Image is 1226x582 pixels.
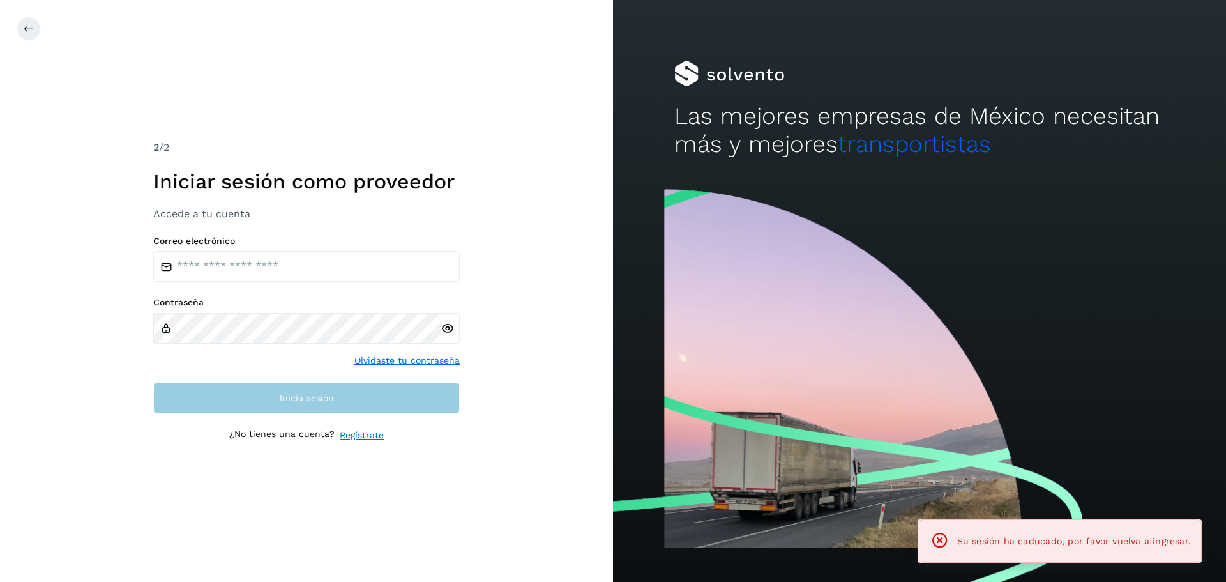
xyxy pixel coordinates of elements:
[153,236,460,247] label: Correo electrónico
[153,140,460,155] div: /2
[153,169,460,194] h1: Iniciar sesión como proveedor
[229,429,335,442] p: ¿No tienes una cuenta?
[340,429,384,442] a: Regístrate
[838,130,991,158] span: transportistas
[354,354,460,367] a: Olvidaste tu contraseña
[674,102,1165,159] h2: Las mejores empresas de México necesitan más y mejores
[153,141,159,153] span: 2
[153,297,460,308] label: Contraseña
[153,208,460,220] h3: Accede a tu cuenta
[957,536,1191,546] span: Su sesión ha caducado, por favor vuelva a ingresar.
[153,383,460,413] button: Inicia sesión
[280,394,334,402] span: Inicia sesión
